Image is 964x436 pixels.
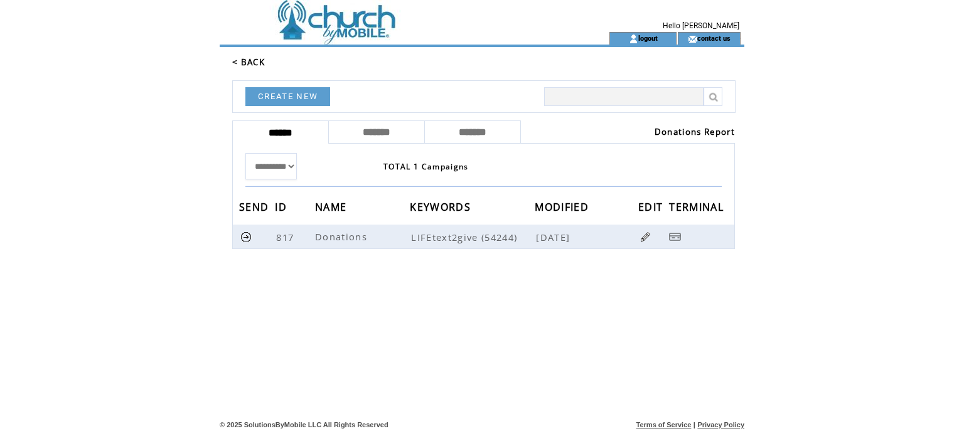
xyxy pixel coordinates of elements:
[655,126,735,137] a: Donations Report
[638,34,658,42] a: logout
[232,56,265,68] a: < BACK
[536,231,573,243] span: [DATE]
[275,203,290,210] a: ID
[245,87,330,106] a: CREATE NEW
[410,197,474,220] span: KEYWORDS
[383,161,469,172] span: TOTAL 1 Campaigns
[629,34,638,44] img: account_icon.gif
[220,421,388,428] span: © 2025 SolutionsByMobile LLC All Rights Reserved
[275,197,290,220] span: ID
[535,197,592,220] span: MODIFIED
[697,421,744,428] a: Privacy Policy
[688,34,697,44] img: contact_us_icon.gif
[535,203,592,210] a: MODIFIED
[663,21,739,30] span: Hello [PERSON_NAME]
[239,197,272,220] span: SEND
[276,231,297,243] span: 817
[638,197,666,220] span: EDIT
[669,197,727,220] span: TERMINAL
[636,421,692,428] a: Terms of Service
[315,203,350,210] a: NAME
[410,203,474,210] a: KEYWORDS
[315,230,370,243] span: Donations
[411,231,533,243] span: LIFEtext2give (54244)
[315,197,350,220] span: NAME
[697,34,731,42] a: contact us
[694,421,695,428] span: |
